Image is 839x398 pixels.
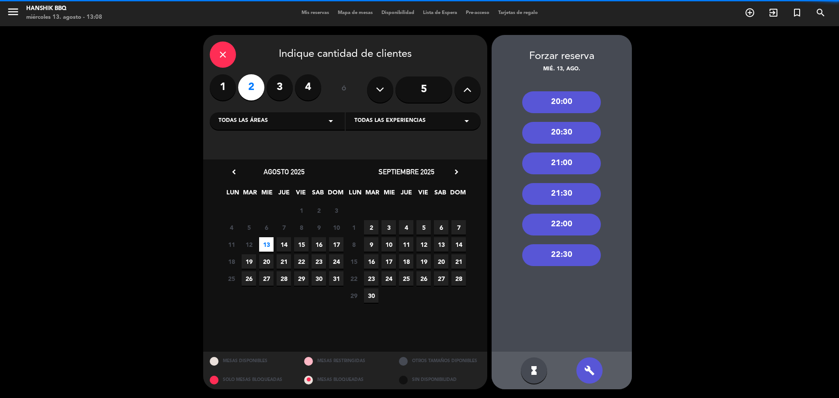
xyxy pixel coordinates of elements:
[242,254,256,269] span: 19
[450,187,465,202] span: DOM
[238,74,264,100] label: 2
[277,237,291,252] span: 14
[224,271,239,286] span: 25
[224,237,239,252] span: 11
[224,220,239,235] span: 4
[243,187,257,202] span: MAR
[298,352,392,370] div: MESAS RESTRINGIDAS
[364,271,378,286] span: 23
[416,271,431,286] span: 26
[381,237,396,252] span: 10
[399,237,413,252] span: 11
[815,7,826,18] i: search
[312,203,326,218] span: 2
[229,167,239,177] i: chevron_left
[381,254,396,269] span: 17
[377,10,419,15] span: Disponibilidad
[792,7,802,18] i: turned_in_not
[419,10,461,15] span: Lista de Espera
[312,254,326,269] span: 23
[259,237,274,252] span: 13
[26,4,102,13] div: Hanshik BBQ
[399,220,413,235] span: 4
[522,91,601,113] div: 20:00
[7,5,20,18] i: menu
[26,13,102,22] div: miércoles 13. agosto - 13:08
[492,65,632,74] div: mié. 13, ago.
[277,254,291,269] span: 21
[452,167,461,177] i: chevron_right
[260,187,274,202] span: MIE
[329,237,343,252] span: 17
[451,254,466,269] span: 21
[263,167,305,176] span: agosto 2025
[347,254,361,269] span: 15
[294,271,309,286] span: 29
[298,370,392,389] div: MESAS BLOQUEADAS
[218,49,228,60] i: close
[461,10,494,15] span: Pre-acceso
[203,370,298,389] div: SOLO MESAS BLOQUEADAS
[433,187,447,202] span: SAB
[364,237,378,252] span: 9
[451,220,466,235] span: 7
[328,187,342,202] span: DOM
[277,220,291,235] span: 7
[461,116,472,126] i: arrow_drop_down
[392,370,487,389] div: SIN DISPONIBILIDAD
[277,187,291,202] span: JUE
[326,116,336,126] i: arrow_drop_down
[451,237,466,252] span: 14
[522,122,601,144] div: 20:30
[242,237,256,252] span: 12
[329,203,343,218] span: 3
[259,220,274,235] span: 6
[416,187,430,202] span: VIE
[329,254,343,269] span: 24
[311,187,325,202] span: SAB
[768,7,779,18] i: exit_to_app
[203,352,298,370] div: MESAS DISPONIBLES
[522,152,601,174] div: 21:00
[218,117,268,125] span: Todas las áreas
[364,254,378,269] span: 16
[348,187,362,202] span: LUN
[297,10,333,15] span: Mis reservas
[347,288,361,303] span: 29
[434,237,448,252] span: 13
[392,352,487,370] div: OTROS TAMAÑOS DIPONIBLES
[434,271,448,286] span: 27
[378,167,434,176] span: septiembre 2025
[365,187,379,202] span: MAR
[354,117,426,125] span: Todas las experiencias
[416,237,431,252] span: 12
[364,288,378,303] span: 30
[745,7,755,18] i: add_circle_outline
[312,237,326,252] span: 16
[329,220,343,235] span: 10
[399,187,413,202] span: JUE
[529,365,539,376] i: hourglass_full
[210,74,236,100] label: 1
[7,5,20,21] button: menu
[416,220,431,235] span: 5
[259,271,274,286] span: 27
[294,254,309,269] span: 22
[267,74,293,100] label: 3
[584,365,595,376] i: build
[329,271,343,286] span: 31
[492,48,632,65] div: Forzar reserva
[434,254,448,269] span: 20
[294,203,309,218] span: 1
[399,254,413,269] span: 18
[225,187,240,202] span: LUN
[522,183,601,205] div: 21:30
[381,271,396,286] span: 24
[347,237,361,252] span: 8
[382,187,396,202] span: MIE
[330,74,358,105] div: ó
[399,271,413,286] span: 25
[522,214,601,235] div: 22:00
[224,254,239,269] span: 18
[381,220,396,235] span: 3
